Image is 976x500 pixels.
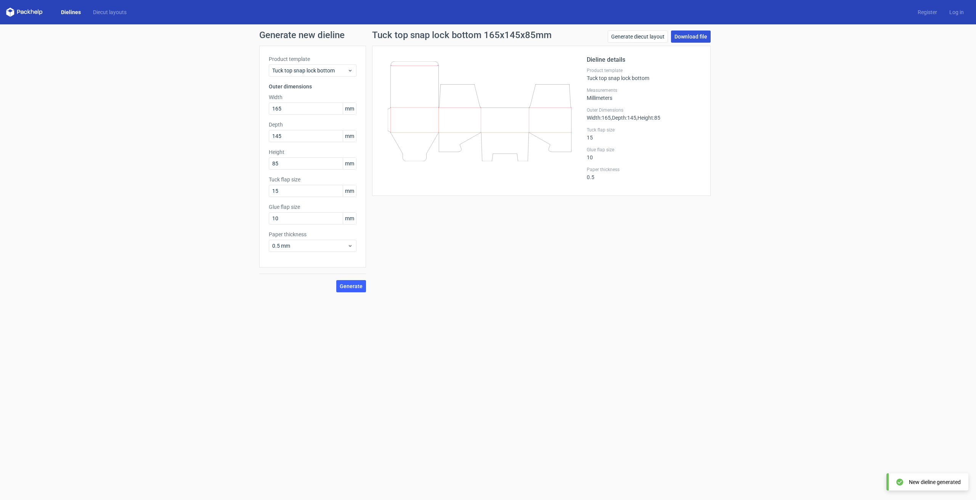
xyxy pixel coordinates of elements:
[269,231,356,238] label: Paper thickness
[272,67,347,74] span: Tuck top snap lock bottom
[587,87,701,93] label: Measurements
[587,167,701,180] div: 0.5
[587,115,611,121] span: Width : 165
[587,67,701,81] div: Tuck top snap lock bottom
[372,30,552,40] h1: Tuck top snap lock bottom 165x145x85mm
[269,148,356,156] label: Height
[587,147,701,153] label: Glue flap size
[55,8,87,16] a: Dielines
[259,30,717,40] h1: Generate new dieline
[608,30,668,43] a: Generate diecut layout
[269,93,356,101] label: Width
[587,127,701,133] label: Tuck flap size
[269,203,356,211] label: Glue flap size
[343,130,356,142] span: mm
[340,284,363,289] span: Generate
[587,87,701,101] div: Millimeters
[671,30,711,43] a: Download file
[943,8,970,16] a: Log in
[343,185,356,197] span: mm
[587,55,701,64] h2: Dieline details
[587,147,701,160] div: 10
[87,8,133,16] a: Diecut layouts
[912,8,943,16] a: Register
[269,55,356,63] label: Product template
[269,121,356,128] label: Depth
[636,115,660,121] span: , Height : 85
[269,83,356,90] h3: Outer dimensions
[269,176,356,183] label: Tuck flap size
[272,242,347,250] span: 0.5 mm
[336,280,366,292] button: Generate
[909,478,961,486] div: New dieline generated
[587,167,701,173] label: Paper thickness
[343,213,356,224] span: mm
[587,127,701,141] div: 15
[343,103,356,114] span: mm
[587,107,701,113] label: Outer Dimensions
[611,115,636,121] span: , Depth : 145
[343,158,356,169] span: mm
[587,67,701,74] label: Product template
